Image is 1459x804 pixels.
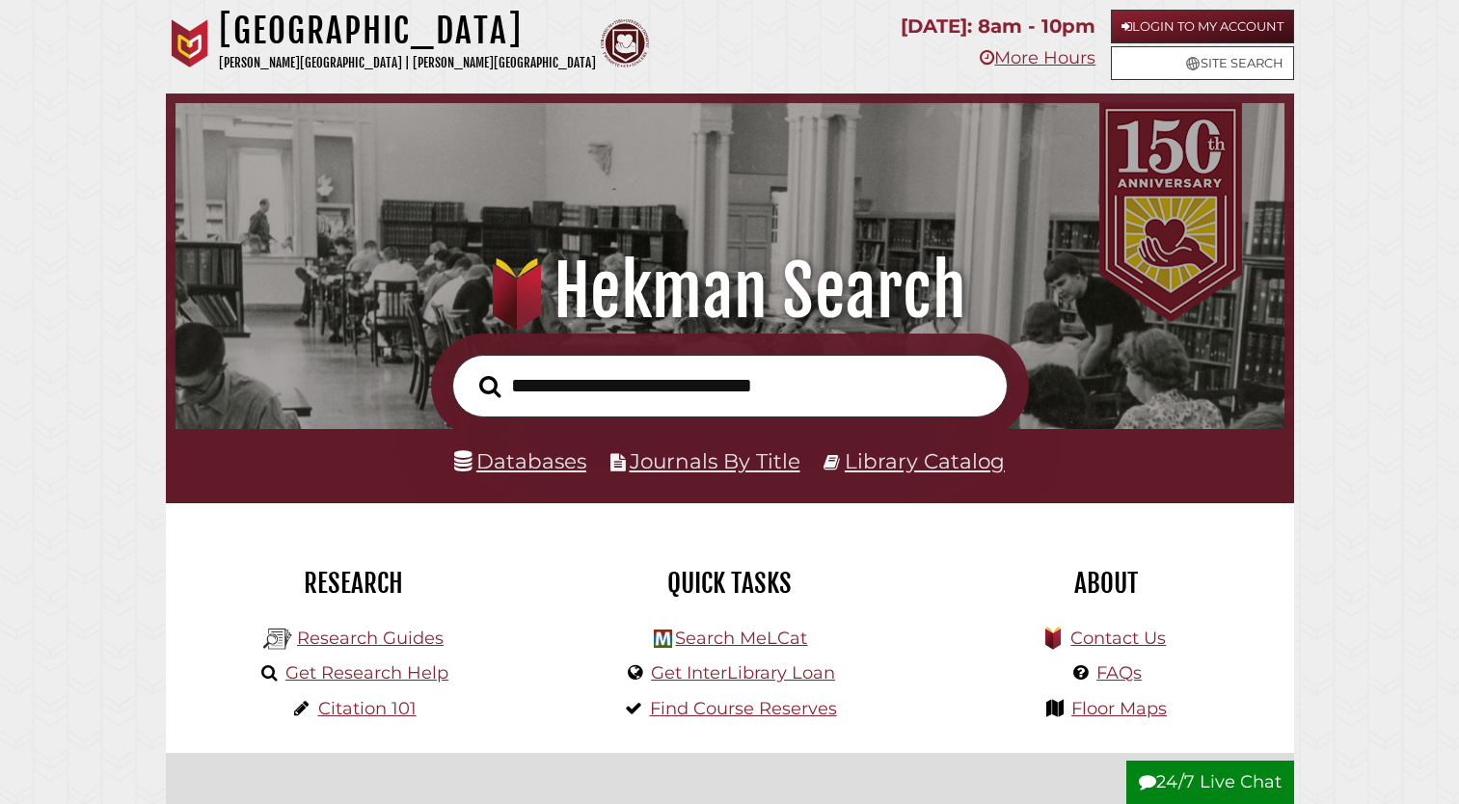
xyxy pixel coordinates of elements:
p: [DATE]: 8am - 10pm [901,10,1095,43]
a: Floor Maps [1071,698,1167,719]
h1: Hekman Search [197,249,1262,334]
a: Login to My Account [1111,10,1294,43]
a: Find Course Reserves [650,698,837,719]
a: FAQs [1096,662,1142,683]
h2: About [932,567,1280,600]
img: Hekman Library Logo [263,625,292,654]
a: Site Search [1111,46,1294,80]
img: Calvin Theological Seminary [601,19,649,67]
button: Search [470,370,510,404]
a: Citation 101 [318,698,417,719]
img: Calvin University [166,19,214,67]
p: [PERSON_NAME][GEOGRAPHIC_DATA] | [PERSON_NAME][GEOGRAPHIC_DATA] [219,52,596,74]
i: Search [479,374,500,397]
a: Research Guides [297,628,444,649]
a: More Hours [980,47,1095,68]
a: Get InterLibrary Loan [651,662,835,683]
h2: Quick Tasks [556,567,904,600]
a: Databases [454,448,586,473]
a: Library Catalog [845,448,1005,473]
a: Contact Us [1070,628,1166,649]
a: Search MeLCat [675,628,807,649]
h1: [GEOGRAPHIC_DATA] [219,10,596,52]
img: Hekman Library Logo [654,630,672,648]
a: Journals By Title [630,448,800,473]
a: Get Research Help [285,662,448,683]
h2: Research [180,567,527,600]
